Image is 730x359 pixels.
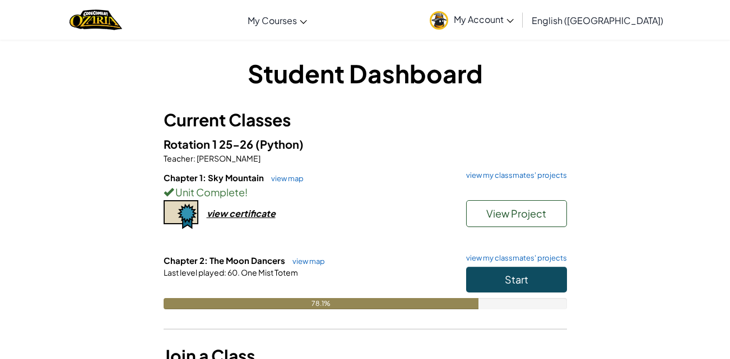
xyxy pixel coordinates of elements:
a: Ozaria by CodeCombat logo [69,8,122,31]
span: English ([GEOGRAPHIC_DATA]) [532,15,663,26]
a: English ([GEOGRAPHIC_DATA]) [526,5,669,35]
span: Rotation 1 25-26 [164,137,255,151]
span: View Project [486,207,546,220]
span: (Python) [255,137,304,151]
a: view certificate [164,207,276,219]
span: ! [245,186,248,199]
span: One Mist Totem [240,267,298,277]
button: Start [466,267,567,292]
span: Chapter 2: The Moon Dancers [164,255,287,266]
img: certificate-icon.png [164,200,198,229]
button: View Project [466,200,567,227]
a: view my classmates' projects [461,254,567,262]
img: Home [69,8,122,31]
span: My Courses [248,15,297,26]
div: 78.1% [164,298,478,309]
a: My Courses [242,5,313,35]
h1: Student Dashboard [164,56,567,91]
span: [PERSON_NAME] [196,153,261,163]
h3: Current Classes [164,107,567,133]
span: Unit Complete [174,186,245,199]
a: My Account [424,2,519,37]
span: Teacher [164,153,193,163]
span: Last level played [164,267,224,277]
a: view map [266,174,304,183]
span: 60. [226,267,240,277]
span: Chapter 1: Sky Mountain [164,172,266,183]
div: view certificate [207,207,276,219]
img: avatar [430,11,448,30]
span: Start [505,273,528,286]
span: My Account [454,13,514,25]
a: view my classmates' projects [461,172,567,179]
span: : [224,267,226,277]
a: view map [287,257,325,266]
span: : [193,153,196,163]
